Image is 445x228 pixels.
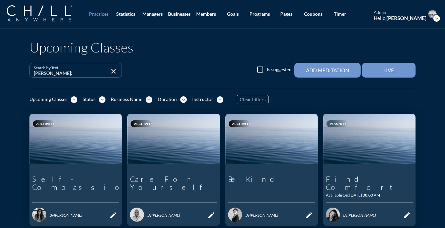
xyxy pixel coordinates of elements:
[334,11,346,17] div: Timer
[207,211,215,219] i: edit
[83,97,95,102] div: Status
[158,97,177,102] div: Duration
[146,96,152,103] i: expand_more
[326,208,340,222] img: 1582833064083%20-%204cac94cb3c.png
[32,208,46,222] img: 1586445345380%20-%20Steph_Chill_Profile_Temporary_BW.jpg
[374,10,427,15] div: admin
[237,95,269,104] button: Clear Filters
[50,213,54,218] span: By
[217,96,223,103] i: expand_more
[240,97,266,103] span: Clear Filters
[386,15,427,21] strong: [PERSON_NAME]
[249,11,270,17] div: Programs
[192,97,213,102] div: Instructor
[111,97,142,102] div: Business Name
[343,213,348,218] span: By
[348,213,376,218] span: [PERSON_NAME]
[433,15,440,22] i: expand_more
[34,69,108,77] input: Search by Text
[306,67,349,73] div: Add Meditation
[267,66,292,73] label: Is suggested
[180,96,187,103] i: expand_more
[428,10,437,18] img: Profile icon
[280,11,292,17] div: Pages
[304,11,322,17] div: Coupons
[245,213,250,218] span: By
[294,63,361,78] button: Add Meditation
[374,67,404,73] div: Live
[99,96,105,103] i: expand_more
[142,11,163,17] div: Managers
[29,39,133,55] h1: Upcoming Classes
[305,211,313,219] i: edit
[7,5,72,21] img: Company Logo
[54,213,82,218] span: [PERSON_NAME]
[109,67,118,75] i: close
[71,96,77,103] i: expand_more
[152,213,180,218] span: [PERSON_NAME]
[250,213,278,218] span: [PERSON_NAME]
[89,11,108,17] div: Practices
[228,208,242,222] img: 1586208635710%20-%20Eileen.jpg
[362,63,416,78] button: Live
[29,97,67,102] div: Upcoming Classes
[374,15,427,21] div: Hello,
[116,11,135,17] div: Statistics
[7,5,85,22] a: Company Logo
[147,213,152,218] span: By
[130,208,144,222] img: 1582832593142%20-%2027a774d8d5.png
[403,211,411,219] i: edit
[227,11,239,17] div: Goals
[196,11,216,17] div: Members
[109,211,117,219] i: edit
[168,11,191,17] div: Businesses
